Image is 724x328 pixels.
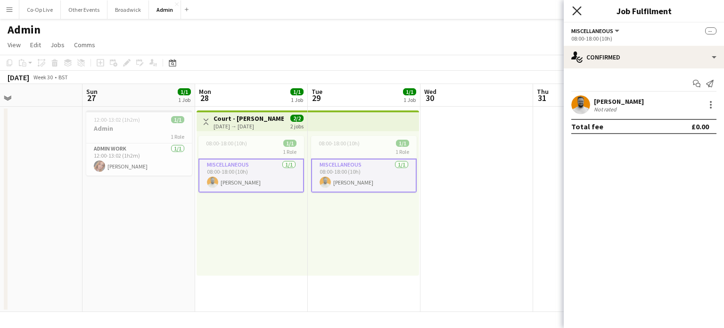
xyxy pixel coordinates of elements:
[310,93,322,103] span: 29
[50,41,65,49] span: Jobs
[424,87,436,96] span: Wed
[283,140,296,147] span: 1/1
[564,46,724,68] div: Confirmed
[283,148,296,155] span: 1 Role
[70,39,99,51] a: Comms
[31,74,55,81] span: Week 30
[198,136,304,193] app-job-card: 08:00-18:00 (10h)1/11 RoleMiscellaneous1/108:00-18:00 (10h)[PERSON_NAME]
[74,41,95,49] span: Comms
[537,87,549,96] span: Thu
[312,87,322,96] span: Tue
[396,140,409,147] span: 1/1
[178,96,190,103] div: 1 Job
[26,39,45,51] a: Edit
[691,122,709,131] div: £0.00
[19,0,61,19] button: Co-Op Live
[86,87,98,96] span: Sun
[4,39,25,51] a: View
[8,41,21,49] span: View
[571,122,603,131] div: Total fee
[149,0,181,19] button: Admin
[594,106,618,113] div: Not rated
[311,136,417,193] app-job-card: 08:00-18:00 (10h)1/11 RoleMiscellaneous1/108:00-18:00 (10h)[PERSON_NAME]
[107,0,149,19] button: Broadwick
[290,88,304,95] span: 1/1
[171,116,184,123] span: 1/1
[423,93,436,103] span: 30
[311,159,417,193] app-card-role: Miscellaneous1/108:00-18:00 (10h)[PERSON_NAME]
[85,93,98,103] span: 27
[705,27,716,34] span: --
[86,143,192,176] app-card-role: Admin Work1/112:00-13:02 (1h2m)[PERSON_NAME]
[198,159,304,193] app-card-role: Miscellaneous1/108:00-18:00 (10h)[PERSON_NAME]
[403,88,416,95] span: 1/1
[214,123,284,130] div: [DATE] → [DATE]
[290,115,304,122] span: 2/2
[290,122,304,130] div: 2 jobs
[214,114,284,123] h3: Court - [PERSON_NAME] Trial
[571,35,716,42] div: 08:00-18:00 (10h)
[199,87,211,96] span: Mon
[564,5,724,17] h3: Job Fulfilment
[86,124,192,133] h3: Admin
[571,27,613,34] span: Miscellaneous
[395,148,409,155] span: 1 Role
[206,140,247,147] span: 08:00-18:00 (10h)
[8,23,41,37] h1: Admin
[47,39,68,51] a: Jobs
[403,96,416,103] div: 1 Job
[291,96,303,103] div: 1 Job
[171,133,184,140] span: 1 Role
[535,93,549,103] span: 31
[61,0,107,19] button: Other Events
[86,110,192,176] app-job-card: 12:00-13:02 (1h2m)1/1Admin1 RoleAdmin Work1/112:00-13:02 (1h2m)[PERSON_NAME]
[178,88,191,95] span: 1/1
[319,140,360,147] span: 08:00-18:00 (10h)
[58,74,68,81] div: BST
[94,116,140,123] span: 12:00-13:02 (1h2m)
[8,73,29,82] div: [DATE]
[30,41,41,49] span: Edit
[571,27,621,34] button: Miscellaneous
[197,93,211,103] span: 28
[594,97,644,106] div: [PERSON_NAME]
